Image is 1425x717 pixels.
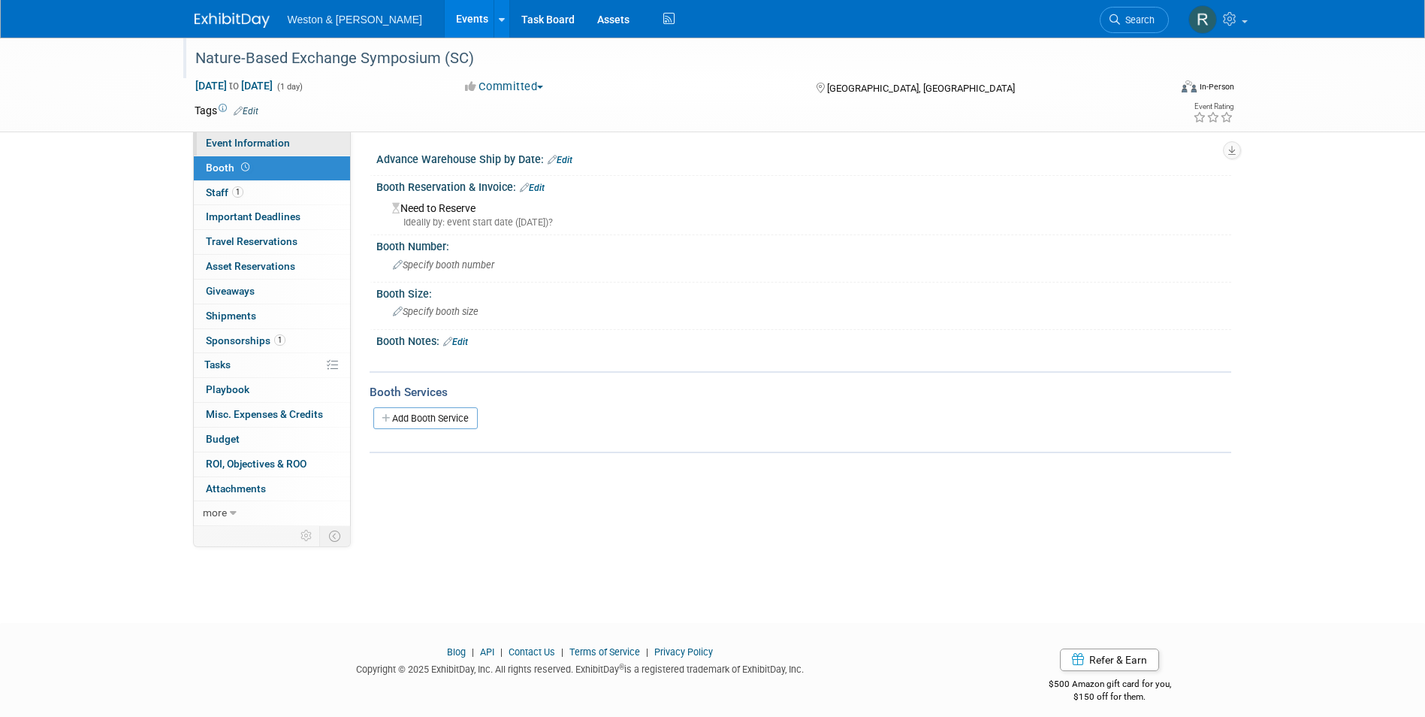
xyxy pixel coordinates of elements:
[194,378,350,402] a: Playbook
[194,205,350,229] a: Important Deadlines
[194,181,350,205] a: Staff1
[370,384,1231,401] div: Booth Services
[373,407,478,429] a: Add Booth Service
[206,458,306,470] span: ROI, Objectives & ROO
[319,526,350,546] td: Toggle Event Tabs
[480,646,494,658] a: API
[194,280,350,304] a: Giveaways
[206,260,295,272] span: Asset Reservations
[989,691,1231,703] div: $150 off for them.
[509,646,555,658] a: Contact Us
[569,646,640,658] a: Terms of Service
[376,176,1231,195] div: Booth Reservation & Invoice:
[194,329,350,353] a: Sponsorships1
[206,137,290,149] span: Event Information
[376,148,1231,168] div: Advance Warehouse Ship by Date:
[194,428,350,452] a: Budget
[204,358,231,371] span: Tasks
[206,235,297,247] span: Travel Reservations
[520,183,545,193] a: Edit
[1080,78,1235,101] div: Event Format
[234,106,258,116] a: Edit
[238,162,252,173] span: Booth not reserved yet
[195,659,967,676] div: Copyright © 2025 ExhibitDay, Inc. All rights reserved. ExhibitDay is a registered trademark of Ex...
[194,353,350,377] a: Tasks
[206,383,249,395] span: Playbook
[548,155,572,165] a: Edit
[190,45,1146,72] div: Nature-Based Exchange Symposium (SC)
[392,216,1220,229] div: Ideally by: event start date ([DATE])?
[276,82,303,92] span: (1 day)
[1060,649,1159,671] a: Refer & Earn
[989,668,1231,703] div: $500 Amazon gift card for you,
[194,477,350,501] a: Attachments
[827,83,1015,94] span: [GEOGRAPHIC_DATA], [GEOGRAPHIC_DATA]
[227,80,241,92] span: to
[203,507,227,519] span: more
[1193,103,1233,110] div: Event Rating
[206,483,266,495] span: Attachments
[557,646,567,658] span: |
[642,646,652,658] span: |
[376,235,1231,254] div: Booth Number:
[1199,81,1234,92] div: In-Person
[206,285,255,297] span: Giveaways
[388,197,1220,229] div: Need to Reserve
[274,334,285,346] span: 1
[206,162,252,174] span: Booth
[195,13,270,28] img: ExhibitDay
[194,255,350,279] a: Asset Reservations
[447,646,466,658] a: Blog
[194,230,350,254] a: Travel Reservations
[497,646,506,658] span: |
[288,14,422,26] span: Weston & [PERSON_NAME]
[194,452,350,476] a: ROI, Objectives & ROO
[194,156,350,180] a: Booth
[1188,5,1217,34] img: Roberta Sinclair
[376,330,1231,349] div: Booth Notes:
[194,501,350,525] a: more
[206,210,300,222] span: Important Deadlines
[460,79,549,95] button: Committed
[206,186,243,198] span: Staff
[206,334,285,346] span: Sponsorships
[194,304,350,328] a: Shipments
[1120,14,1155,26] span: Search
[294,526,320,546] td: Personalize Event Tab Strip
[195,79,273,92] span: [DATE] [DATE]
[206,433,240,445] span: Budget
[232,186,243,198] span: 1
[194,132,350,156] a: Event Information
[194,403,350,427] a: Misc. Expenses & Credits
[206,310,256,322] span: Shipments
[1182,80,1197,92] img: Format-Inperson.png
[619,663,624,671] sup: ®
[393,306,479,317] span: Specify booth size
[393,259,494,271] span: Specify booth number
[195,103,258,118] td: Tags
[654,646,713,658] a: Privacy Policy
[376,283,1231,301] div: Booth Size:
[206,408,323,420] span: Misc. Expenses & Credits
[468,646,478,658] span: |
[1100,7,1169,33] a: Search
[443,337,468,347] a: Edit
